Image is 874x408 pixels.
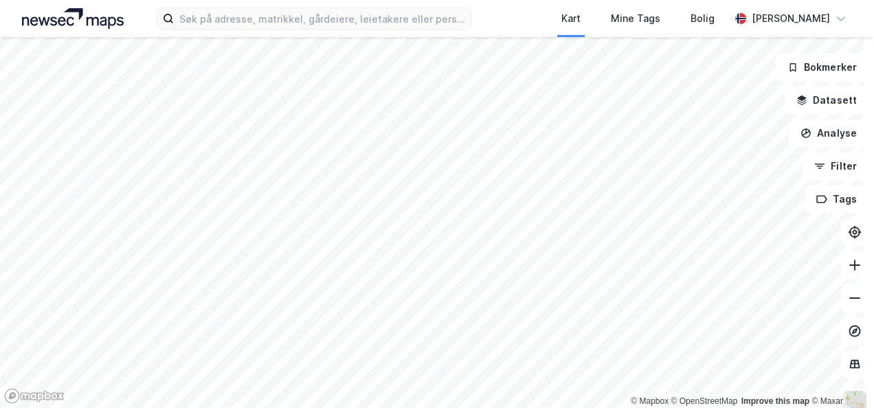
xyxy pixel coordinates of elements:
[671,396,738,406] a: OpenStreetMap
[805,342,874,408] div: Kontrollprogram for chat
[174,8,470,29] input: Søk på adresse, matrikkel, gårdeiere, leietakere eller personer
[4,388,65,404] a: Mapbox homepage
[741,396,809,406] a: Improve this map
[805,342,874,408] iframe: Chat Widget
[611,10,660,27] div: Mine Tags
[752,10,830,27] div: [PERSON_NAME]
[631,396,669,406] a: Mapbox
[691,10,715,27] div: Bolig
[805,185,869,213] button: Tags
[789,120,869,147] button: Analyse
[803,152,869,180] button: Filter
[776,54,869,81] button: Bokmerker
[785,87,869,114] button: Datasett
[561,10,581,27] div: Kart
[22,8,124,29] img: logo.a4113a55bc3d86da70a041830d287a7e.svg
